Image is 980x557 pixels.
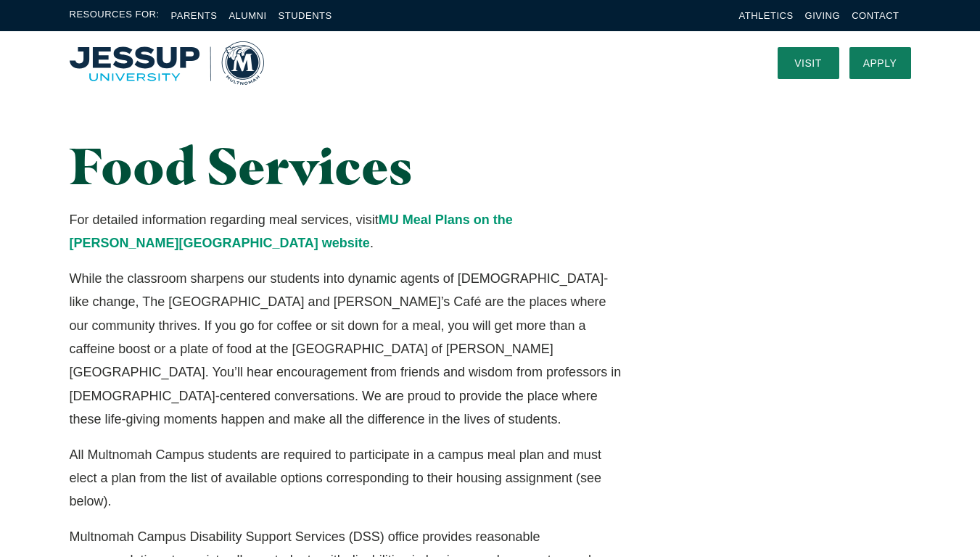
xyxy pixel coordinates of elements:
a: Parents [171,10,218,21]
p: While the classroom sharpens our students into dynamic agents of [DEMOGRAPHIC_DATA]-like change, ... [70,267,622,432]
img: Multnomah University Logo [70,41,264,85]
a: Contact [852,10,899,21]
p: All Multnomah Campus students are required to participate in a campus meal plan and must elect a ... [70,443,622,513]
a: Athletics [739,10,794,21]
p: For detailed information regarding meal services, visit . [70,208,622,255]
a: Alumni [228,10,266,21]
a: Students [279,10,332,21]
a: Visit [778,47,839,79]
a: Home [70,41,264,85]
h1: Food Services [70,138,622,194]
a: Giving [805,10,841,21]
a: Apply [849,47,911,79]
span: Resources For: [70,7,160,24]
